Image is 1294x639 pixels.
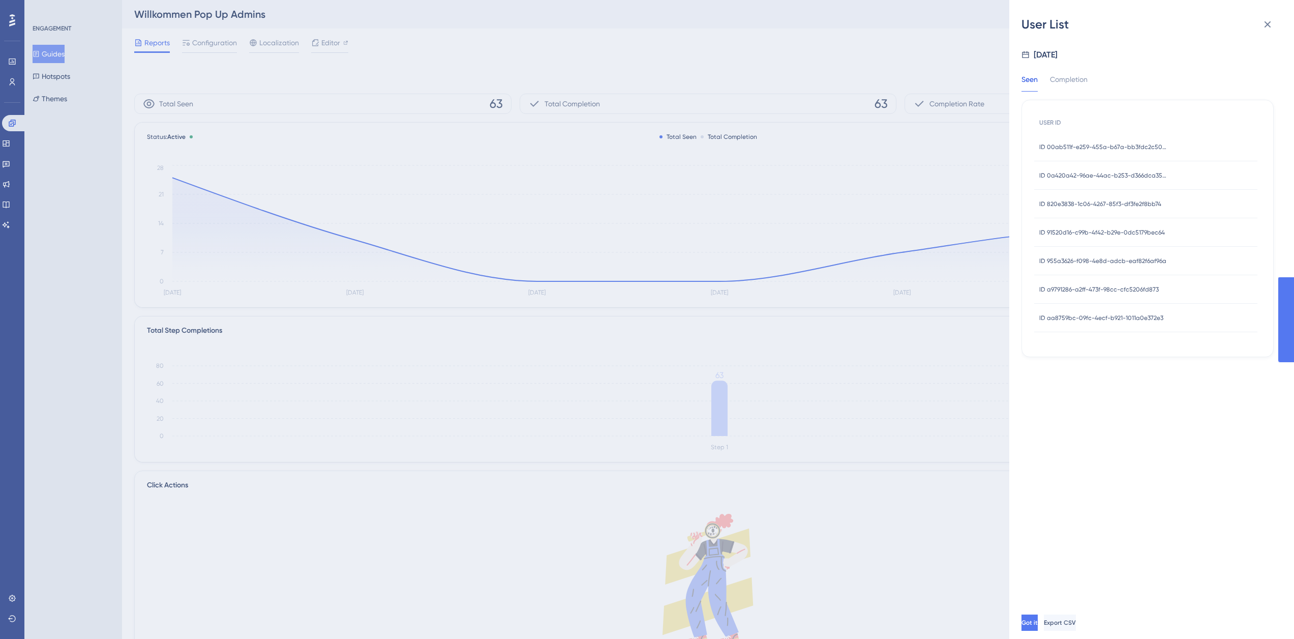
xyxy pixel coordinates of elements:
span: ID 00ab511f-e259-455a-b67a-bb3fdc2c5036 [1039,143,1166,151]
span: ID 955a3626-f098-4e8d-adcb-eaf82f6af96a [1039,257,1166,265]
span: ID 91520d16-c99b-4f42-b29e-0dc5179bec64 [1039,228,1165,237]
button: Got it [1021,615,1038,631]
button: Export CSV [1044,615,1076,631]
iframe: UserGuiding AI Assistant Launcher [1251,599,1282,629]
div: [DATE] [1034,49,1058,61]
span: ID 820e3838-1c06-4267-85f3-df3fe2f8bb74 [1039,200,1161,208]
span: ID 0a420a42-96ae-44ac-b253-d366dca351b0 [1039,171,1166,180]
span: Got it [1021,619,1038,627]
span: USER ID [1039,119,1061,127]
div: Completion [1050,73,1088,92]
span: Export CSV [1044,619,1076,627]
span: ID aa8759bc-09fc-4ecf-b921-1011a0e372e3 [1039,314,1163,322]
span: ID a9791286-a2ff-473f-98cc-cfc5206fd873 [1039,285,1159,294]
div: Seen [1021,73,1038,92]
div: User List [1021,16,1282,33]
